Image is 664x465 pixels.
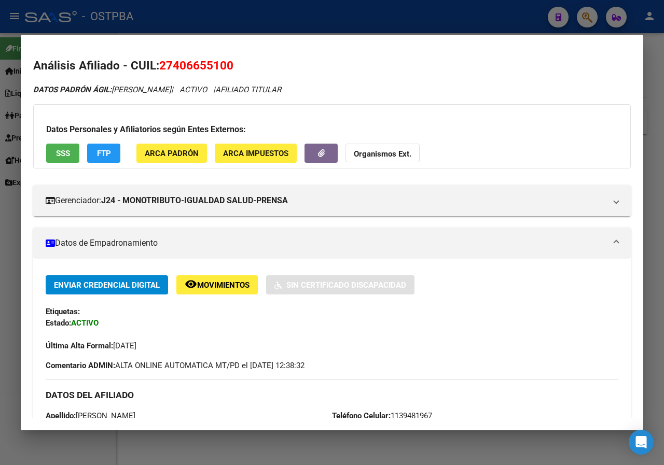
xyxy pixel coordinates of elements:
strong: DATOS PADRÓN ÁGIL: [33,85,112,94]
button: FTP [87,144,120,163]
button: Organismos Ext. [345,144,420,163]
i: | ACTIVO | [33,85,281,94]
span: 27406655100 [159,59,233,72]
span: Enviar Credencial Digital [54,280,160,290]
span: ARCA Padrón [145,149,199,158]
span: AFILIADO TITULAR [215,85,281,94]
span: ARCA Impuestos [223,149,288,158]
strong: Comentario ADMIN: [46,361,115,370]
button: ARCA Padrón [136,144,207,163]
button: Sin Certificado Discapacidad [266,275,414,294]
span: SSS [56,149,70,158]
mat-panel-title: Gerenciador: [46,194,606,207]
div: Open Intercom Messenger [629,430,654,455]
h3: DATOS DEL AFILIADO [46,389,618,401]
span: [PERSON_NAME] [46,411,135,420]
span: Movimientos [197,280,250,290]
button: Movimientos [176,275,258,294]
h2: Análisis Afiliado - CUIL: [33,57,631,75]
h3: Datos Personales y Afiliatorios según Entes Externos: [46,123,618,136]
mat-expansion-panel-header: Gerenciador:J24 - MONOTRIBUTO-IGUALDAD SALUD-PRENSA [33,185,631,216]
strong: ACTIVO [71,318,99,328]
span: FTP [97,149,111,158]
button: SSS [46,144,79,163]
strong: Estado: [46,318,71,328]
strong: Etiquetas: [46,307,80,316]
span: 1139481967 [332,411,432,420]
strong: Teléfono Celular: [332,411,391,420]
span: [DATE] [46,341,136,350]
strong: J24 - MONOTRIBUTO-IGUALDAD SALUD-PRENSA [101,194,288,207]
strong: Última Alta Formal: [46,341,113,350]
button: Enviar Credencial Digital [46,275,168,294]
span: ALTA ONLINE AUTOMATICA MT/PD el [DATE] 12:38:32 [46,360,305,371]
mat-panel-title: Datos de Empadronamiento [46,237,606,249]
mat-icon: remove_red_eye [185,278,197,290]
button: ARCA Impuestos [215,144,297,163]
mat-expansion-panel-header: Datos de Empadronamiento [33,228,631,259]
strong: Organismos Ext. [354,149,411,159]
strong: Apellido: [46,411,76,420]
span: [PERSON_NAME] [33,85,171,94]
span: Sin Certificado Discapacidad [286,280,406,290]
